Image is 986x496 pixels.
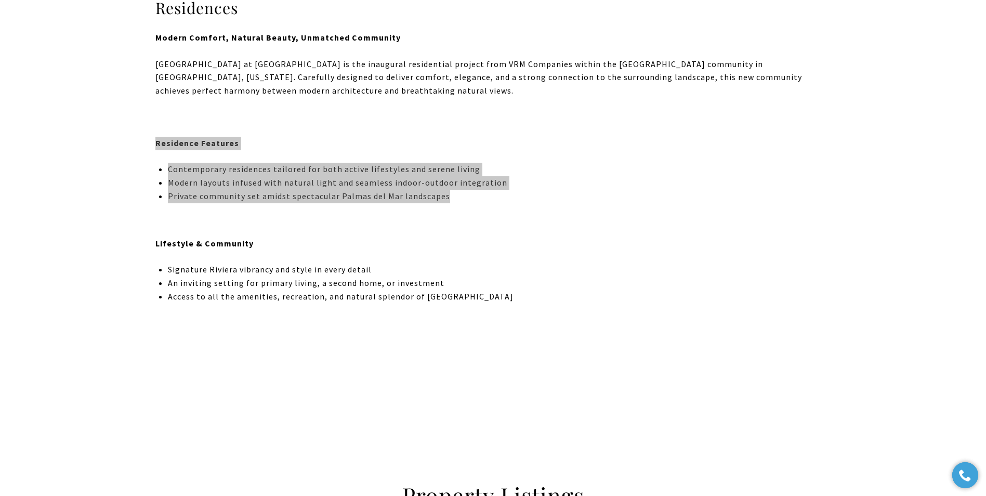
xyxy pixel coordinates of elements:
[168,176,831,190] p: Modern layouts infused with natural light and seamless indoor-outdoor integration
[168,263,831,277] p: Signature Riviera vibrancy and style in every detail
[168,290,831,304] p: Access to all the amenities, recreation, and natural splendor of [GEOGRAPHIC_DATA]
[168,277,831,290] p: An inviting setting for primary living, a second home, or investment
[155,138,239,148] strong: Residence Features
[155,58,831,98] p: [GEOGRAPHIC_DATA] at [GEOGRAPHIC_DATA] is the inaugural residential project from VRM Companies wi...
[155,238,254,249] strong: Lifestyle & Community
[168,190,831,203] p: Private community set amidst spectacular Palmas del Mar landscapes
[168,163,831,176] p: Contemporary residences tailored for both active lifestyles and serene living
[155,32,401,43] strong: Modern Comfort, Natural Beauty, Unmatched Community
